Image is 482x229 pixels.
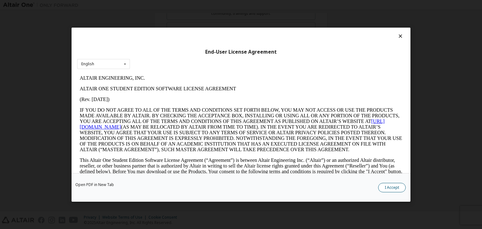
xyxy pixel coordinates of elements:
p: ALTAIR ONE STUDENT EDITION SOFTWARE LICENSE AGREEMENT [3,13,325,19]
a: Open PDF in New Tab [75,183,114,187]
a: [URL][DOMAIN_NAME] [3,46,308,57]
div: End-User License Agreement [77,49,405,55]
p: (Rev. [DATE]) [3,24,325,29]
p: ALTAIR ENGINEERING, INC. [3,3,325,8]
p: This Altair One Student Edition Software License Agreement (“Agreement”) is between Altair Engine... [3,85,325,107]
button: I Accept [378,183,406,192]
p: IF YOU DO NOT AGREE TO ALL OF THE TERMS AND CONDITIONS SET FORTH BELOW, YOU MAY NOT ACCESS OR USE... [3,35,325,80]
div: English [81,62,94,66]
